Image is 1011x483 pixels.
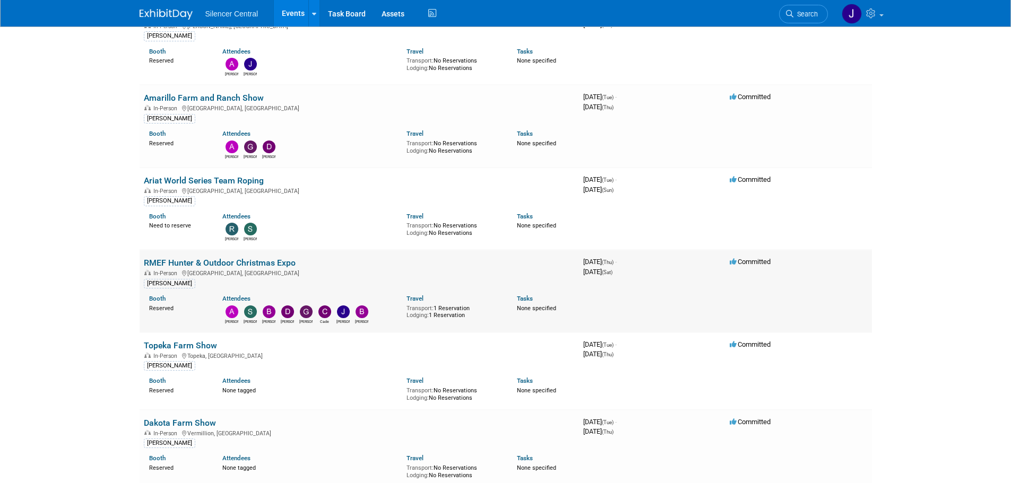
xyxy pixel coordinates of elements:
[149,130,166,137] a: Booth
[407,55,501,72] div: No Reservations No Reservations
[149,295,166,302] a: Booth
[144,114,195,124] div: [PERSON_NAME]
[149,385,207,394] div: Reserved
[263,140,275,153] img: Dean Woods
[407,230,429,236] span: Lodging:
[615,175,617,183] span: -
[602,429,613,435] span: (Thu)
[244,71,257,77] div: Justin Armstrong
[336,318,350,324] div: Jessica Crawford
[583,418,617,426] span: [DATE]
[407,222,434,229] span: Transport:
[144,340,217,350] a: Topeka Farm Show
[144,258,296,268] a: RMEF Hunter & Outdoor Christmas Expo
[222,48,250,55] a: Attendees
[244,318,257,324] div: Steve Phillips
[407,65,429,72] span: Lodging:
[602,187,613,193] span: (Sun)
[407,48,424,55] a: Travel
[144,438,195,448] div: [PERSON_NAME]
[407,220,501,236] div: No Reservations No Reservations
[225,71,238,77] div: Andrew Sorenson
[244,305,257,318] img: Steve Phillips
[149,48,166,55] a: Booth
[149,462,207,472] div: Reserved
[730,418,771,426] span: Committed
[244,58,257,71] img: Justin Armstrong
[602,342,613,348] span: (Tue)
[517,57,556,64] span: None specified
[149,213,166,220] a: Booth
[144,93,264,103] a: Amarillo Farm and Ranch Show
[615,93,617,101] span: -
[517,295,533,302] a: Tasks
[407,387,434,394] span: Transport:
[517,130,533,137] a: Tasks
[730,175,771,183] span: Committed
[225,235,238,242] div: Rob Young
[281,318,294,324] div: Dayla Hughes
[602,419,613,425] span: (Tue)
[149,138,207,147] div: Reserved
[149,377,166,384] a: Booth
[407,385,501,401] div: No Reservations No Reservations
[144,188,151,193] img: In-Person Event
[144,270,151,275] img: In-Person Event
[517,464,556,471] span: None specified
[583,175,617,183] span: [DATE]
[602,22,612,28] span: (Sat)
[149,55,207,65] div: Reserved
[226,305,238,318] img: Andrew Sorenson
[153,430,180,437] span: In-Person
[407,472,429,479] span: Lodging:
[602,352,613,357] span: (Thu)
[144,268,575,277] div: [GEOGRAPHIC_DATA], [GEOGRAPHIC_DATA]
[144,31,195,41] div: [PERSON_NAME]
[517,213,533,220] a: Tasks
[262,318,275,324] div: Billee Page
[149,303,207,312] div: Reserved
[144,196,195,206] div: [PERSON_NAME]
[222,462,399,472] div: None tagged
[153,353,180,359] span: In-Person
[517,140,556,147] span: None specified
[226,140,238,153] img: Andrew Sorenson
[222,130,250,137] a: Attendees
[262,153,275,160] div: Dean Woods
[356,305,368,318] img: Braden Hougaard
[244,223,257,235] img: Sarah Young
[144,103,575,112] div: [GEOGRAPHIC_DATA], [GEOGRAPHIC_DATA]
[153,188,180,195] span: In-Person
[144,279,195,288] div: [PERSON_NAME]
[602,177,613,183] span: (Tue)
[144,351,575,359] div: Topeka, [GEOGRAPHIC_DATA]
[226,223,238,235] img: Rob Young
[583,340,617,348] span: [DATE]
[222,377,250,384] a: Attendees
[407,295,424,302] a: Travel
[153,105,180,112] span: In-Person
[517,222,556,229] span: None specified
[222,385,399,394] div: None tagged
[407,57,434,64] span: Transport:
[281,305,294,318] img: Dayla Hughes
[517,454,533,462] a: Tasks
[407,312,429,319] span: Lodging:
[222,454,250,462] a: Attendees
[244,235,257,242] div: Sarah Young
[149,454,166,462] a: Booth
[318,305,331,318] img: Cade Cox
[205,10,258,18] span: Silencer Central
[615,418,617,426] span: -
[407,130,424,137] a: Travel
[225,153,238,160] div: Andrew Sorenson
[407,454,424,462] a: Travel
[583,350,613,358] span: [DATE]
[407,305,434,312] span: Transport:
[144,361,195,371] div: [PERSON_NAME]
[300,305,313,318] img: Gregory Wilkerson
[222,295,250,302] a: Attendees
[517,305,556,312] span: None specified
[149,220,207,230] div: Need to reserve
[730,340,771,348] span: Committed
